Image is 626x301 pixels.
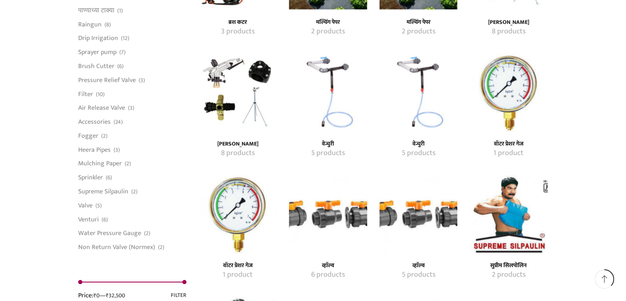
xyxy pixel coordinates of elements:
a: Visit product category वेन्चुरी [389,141,448,148]
a: Visit product category व्हाॅल्व [379,175,457,253]
span: (2) [101,132,107,140]
a: Heera Pipes [78,143,111,157]
span: (24) [114,118,123,126]
h4: ब्रश कटर [208,19,268,26]
a: Visit product category व्हाॅल्व [298,262,358,269]
a: Visit product category वेन्चुरी [379,54,457,132]
a: Visit product category व्हाॅल्व [389,262,448,269]
a: Visit product category ब्रश कटर [208,19,268,26]
h4: व्हाॅल्व [298,262,358,269]
span: (5) [95,202,102,210]
a: पाण्याच्या टाक्या [78,3,114,17]
mark: 6 products [311,270,345,280]
img: रेन गन [199,54,277,132]
mark: 2 products [492,270,526,280]
a: Visit product category ब्रश कटर [208,26,268,37]
mark: 3 products [221,26,255,37]
mark: 2 products [401,26,435,37]
span: (10) [96,90,105,99]
a: Air Release Valve [78,101,125,115]
img: वॉटर प्रेशर गेज [199,175,277,253]
a: Venturi [78,212,99,226]
img: वेन्चुरी [289,54,367,132]
span: ₹0 [93,291,100,300]
a: Visit product category रेन गन [479,19,538,26]
span: (6) [102,216,108,224]
h4: वेन्चुरी [389,141,448,148]
a: Visit product category व्हाॅल्व [389,270,448,280]
a: Visit product category वॉटर प्रेशर गेज [479,148,538,159]
a: Pressure Relief Valve [78,73,136,87]
a: Visit product category रेन गन [208,141,268,148]
span: (2) [144,229,150,238]
a: Visit product category वॉटर प्रेशर गेज [479,141,538,148]
a: Visit product category सुप्रीम सिलपोलिन [479,262,538,269]
a: Visit product category वेन्चुरी [298,141,358,148]
mark: 8 products [492,26,526,37]
a: Non Return Valve (Normex) [78,240,155,252]
a: Valve [78,198,93,212]
a: Supreme Silpaulin [78,185,128,199]
a: Filter [78,87,93,101]
span: (3) [128,104,134,112]
a: Mulching Paper [78,157,122,171]
a: Visit product category रेन गन [199,54,277,132]
img: सुप्रीम सिलपोलिन [470,175,547,253]
a: Brush Cutter [78,59,114,73]
a: Sprinkler [78,171,103,185]
a: Visit product category वॉटर प्रेशर गेज [470,54,547,132]
h4: मल्चिंग पेपर [389,19,448,26]
button: Filter [171,291,186,300]
mark: 2 products [311,26,345,37]
h4: मल्चिंग पेपर [298,19,358,26]
a: Visit product category वॉटर प्रेशर गेज [208,262,268,269]
span: (7) [119,48,126,56]
a: Visit product category वेन्चुरी [389,148,448,159]
img: वॉटर प्रेशर गेज [470,54,547,132]
a: Visit product category सुप्रीम सिलपोलिन [470,175,547,253]
a: Visit product category व्हाॅल्व [289,175,367,253]
mark: 5 products [311,148,345,159]
span: (6) [106,174,112,182]
a: Visit product category वेन्चुरी [298,148,358,159]
a: Accessories [78,115,111,129]
h4: वॉटर प्रेशर गेज [479,141,538,148]
img: व्हाॅल्व [379,175,457,253]
h4: सुप्रीम सिलपोलिन [479,262,538,269]
mark: 1 product [223,270,253,280]
a: Water Pressure Gauge [78,226,141,240]
h4: व्हाॅल्व [389,262,448,269]
a: Visit product category मल्चिंग पेपर [389,26,448,37]
a: Visit product category रेन गन [479,26,538,37]
a: Drip Irrigation [78,31,118,45]
img: व्हाॅल्व [289,175,367,253]
a: Visit product category मल्चिंग पेपर [389,19,448,26]
span: ₹32,500 [106,291,125,300]
span: (1) [117,7,123,15]
a: Visit product category वेन्चुरी [289,54,367,132]
mark: 1 product [493,148,524,159]
a: Visit product category वॉटर प्रेशर गेज [208,270,268,280]
a: Visit product category मल्चिंग पेपर [298,19,358,26]
span: (2) [131,188,137,196]
mark: 5 products [401,148,435,159]
mark: 8 products [221,148,255,159]
span: (2) [125,160,131,168]
span: (12) [121,34,129,42]
h4: वेन्चुरी [298,141,358,148]
a: Visit product category मल्चिंग पेपर [298,26,358,37]
img: वेन्चुरी [379,54,457,132]
div: Price: — [78,291,125,300]
span: (3) [139,76,145,85]
span: (6) [117,62,123,71]
a: Visit product category व्हाॅल्व [298,270,358,280]
a: Fogger [78,129,98,143]
h4: [PERSON_NAME] [479,19,538,26]
mark: 5 products [401,270,435,280]
a: Visit product category सुप्रीम सिलपोलिन [479,270,538,280]
span: (3) [114,146,120,154]
a: Visit product category रेन गन [208,148,268,159]
a: Visit product category वॉटर प्रेशर गेज [199,175,277,253]
h4: [PERSON_NAME] [208,141,268,148]
span: (8) [105,21,111,29]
